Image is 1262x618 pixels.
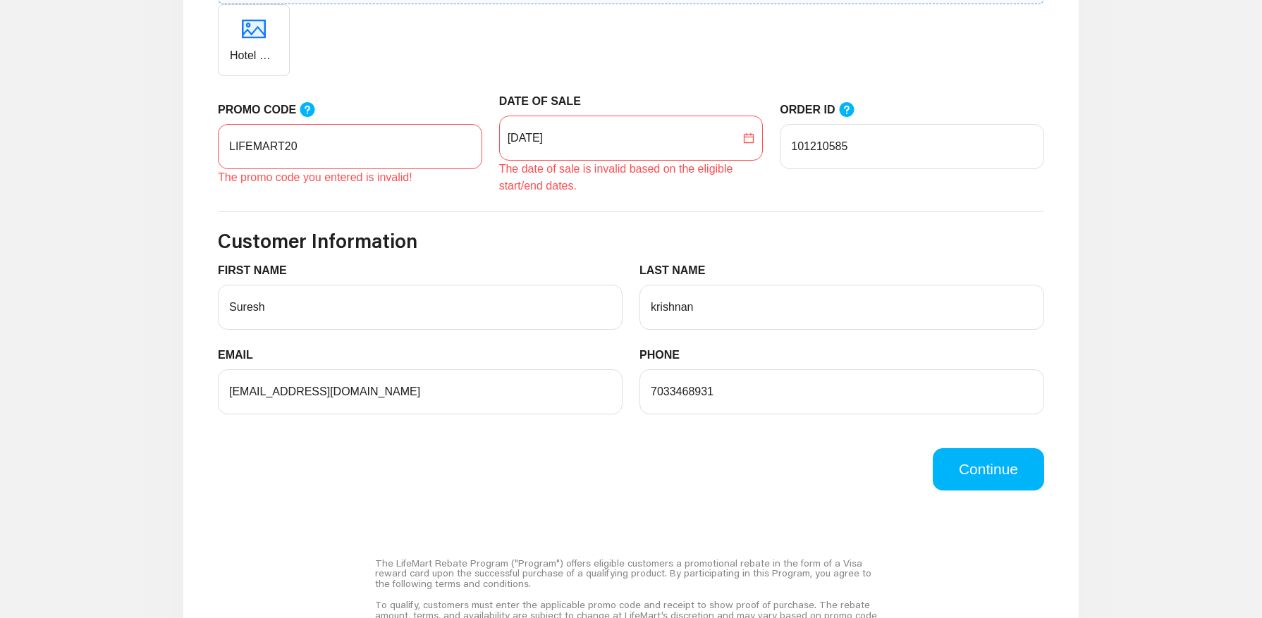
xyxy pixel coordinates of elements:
label: FIRST NAME [218,262,298,279]
input: LAST NAME [639,285,1044,330]
input: EMAIL [218,369,623,414]
button: Continue [933,448,1044,490]
input: DATE OF SALE [508,130,741,147]
label: PROMO CODE [218,101,329,118]
div: The LifeMart Rebate Program ("Program") offers eligible customers a promotional rebate in the for... [375,552,886,594]
label: LAST NAME [639,262,716,279]
label: DATE OF SALE [499,93,592,110]
div: The promo code you entered is invalid! [218,169,482,186]
label: PHONE [639,347,690,364]
label: EMAIL [218,347,264,364]
h3: Customer Information [218,229,1044,253]
div: The date of sale is invalid based on the eligible start/end dates. [499,161,764,194]
input: FIRST NAME [218,285,623,330]
input: PHONE [639,369,1044,414]
label: ORDER ID [780,101,869,118]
